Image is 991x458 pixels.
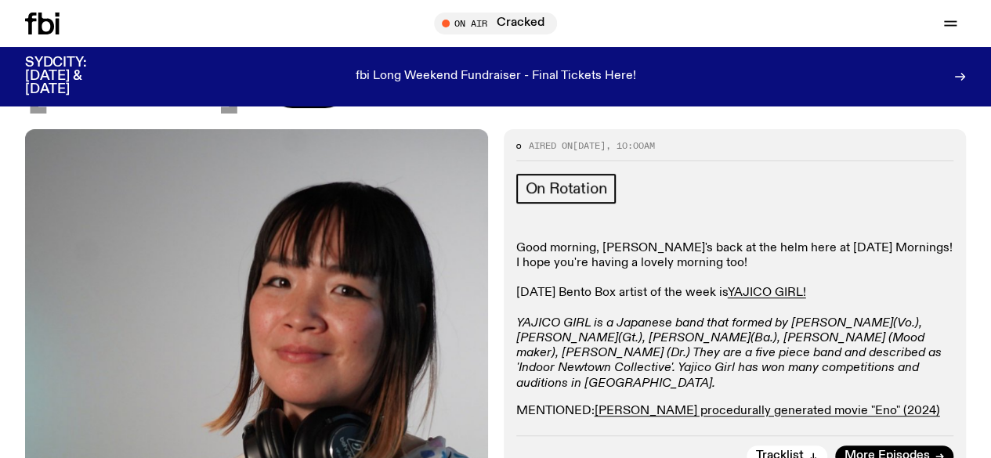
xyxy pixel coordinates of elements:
[606,139,655,152] span: , 10:00am
[529,139,573,152] span: Aired on
[434,13,557,34] button: On AirCracked
[516,404,954,419] p: MENTIONED:
[573,139,606,152] span: [DATE]
[516,241,954,391] p: Good morning, [PERSON_NAME]'s back at the helm here at [DATE] Mornings! I hope you're having a lo...
[516,174,617,204] a: On Rotation
[25,56,125,96] h3: SYDCITY: [DATE] & [DATE]
[516,317,942,390] em: YAJICO GIRL is a Japanese band that formed by [PERSON_NAME](Vo.), [PERSON_NAME](Gt.), [PERSON_NAM...
[728,287,806,299] a: YAJICO GIRL!
[25,53,240,117] span: [DATE]
[356,70,636,84] p: fbi Long Weekend Fundraiser - Final Tickets Here!
[526,180,607,197] span: On Rotation
[595,405,940,417] a: [PERSON_NAME] procedurally generated movie "Eno" (2024)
